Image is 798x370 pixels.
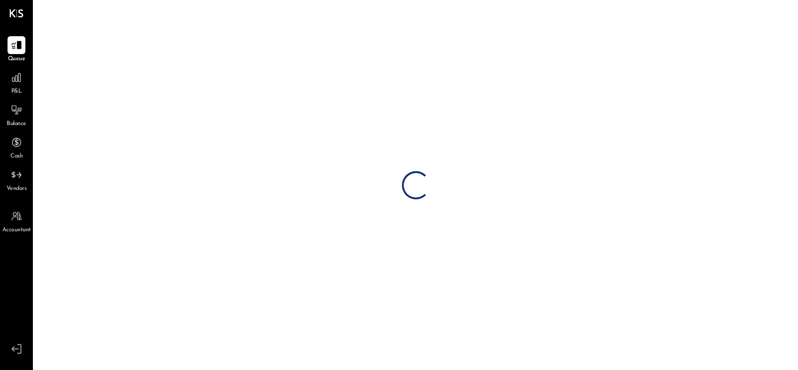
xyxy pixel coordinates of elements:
[0,134,32,161] a: Cash
[8,55,25,63] span: Queue
[11,87,22,96] span: P&L
[7,120,26,128] span: Balance
[0,101,32,128] a: Balance
[2,226,31,235] span: Accountant
[0,36,32,63] a: Queue
[0,69,32,96] a: P&L
[0,166,32,193] a: Vendors
[7,185,27,193] span: Vendors
[0,207,32,235] a: Accountant
[10,152,23,161] span: Cash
